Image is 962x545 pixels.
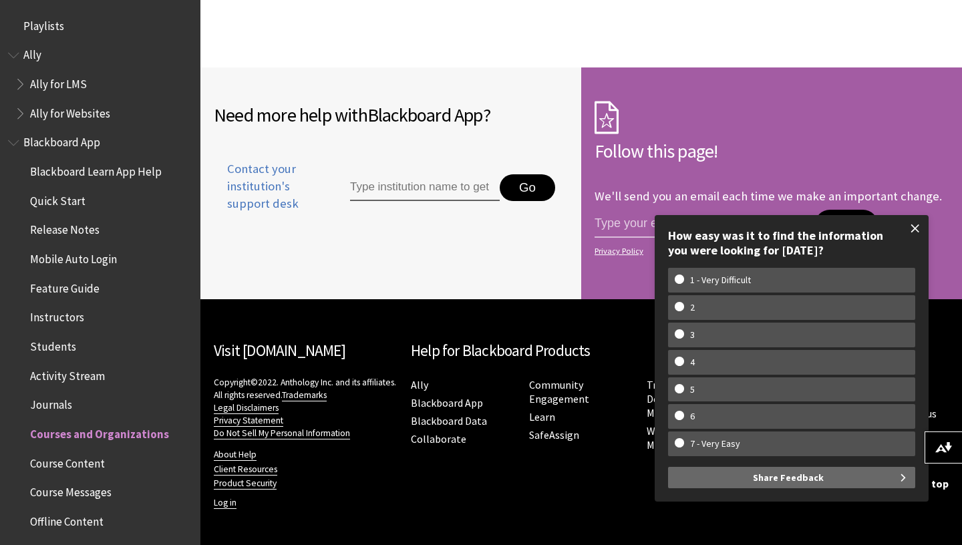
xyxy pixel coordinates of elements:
a: Trademarks [282,389,327,401]
a: Blackboard App [411,396,483,410]
span: Ally [23,44,41,62]
h2: Follow this page! [595,137,949,165]
w-span: 3 [675,329,710,341]
span: Blackboard Learn App Help [30,160,162,178]
span: Share Feedback [753,467,824,488]
span: Courses and Organizations [30,423,169,441]
a: Legal Disclaimers [214,402,279,414]
span: Feature Guide [30,277,100,295]
span: Offline Content [30,510,104,528]
span: Ally for LMS [30,73,87,91]
span: Course Messages [30,482,112,500]
a: Privacy Statement [214,415,283,427]
a: Community Engagement [529,378,589,406]
span: Blackboard App [23,132,100,150]
a: Contact your institution's support desk [214,160,319,229]
button: Share Feedback [668,467,915,488]
nav: Book outline for Playlists [8,15,192,37]
span: Release Notes [30,219,100,237]
a: Do Not Sell My Personal Information [214,427,350,439]
a: Log in [214,497,236,509]
w-span: 5 [675,384,710,395]
span: Quick Start [30,190,86,208]
w-span: 7 - Very Easy [675,438,756,449]
w-span: 2 [675,302,710,313]
span: Activity Stream [30,365,105,383]
a: Visit [DOMAIN_NAME] [214,341,345,360]
a: Client Resources [214,464,277,476]
div: How easy was it to find the information you were looking for [DATE]? [668,228,915,257]
span: Ally for Websites [30,102,110,120]
nav: Book outline for Anthology Ally Help [8,44,192,125]
a: Privacy Policy [595,246,945,256]
h2: Need more help with ? [214,101,568,129]
span: Contact your institution's support desk [214,160,319,213]
button: Follow [815,210,878,239]
input: Type institution name to get support [350,174,500,201]
h2: Help for Blackboard Products [411,339,752,363]
span: Playlists [23,15,64,33]
span: Instructors [30,307,84,325]
w-span: 1 - Very Difficult [675,275,766,286]
w-span: 4 [675,357,710,368]
img: Subscription Icon [595,101,619,134]
a: Ally [411,378,428,392]
p: Copyright©2022. Anthology Inc. and its affiliates. All rights reserved. [214,376,397,439]
a: Blackboard Data [411,414,487,428]
a: Collaborate [411,432,466,446]
span: Blackboard App [367,103,483,127]
button: Go [500,174,555,201]
span: Journals [30,394,72,412]
p: We'll send you an email each time we make an important change. [595,188,942,204]
span: Mobile Auto Login [30,248,117,266]
input: email address [595,210,815,238]
a: Training and Development Manager [647,378,709,420]
a: About Help [214,449,257,461]
span: Course Content [30,452,105,470]
span: Students [30,335,76,353]
a: Web Community Manager [647,424,723,452]
w-span: 6 [675,411,710,422]
a: SafeAssign [529,428,579,442]
a: Product Security [214,478,277,490]
a: Learn [529,410,555,424]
